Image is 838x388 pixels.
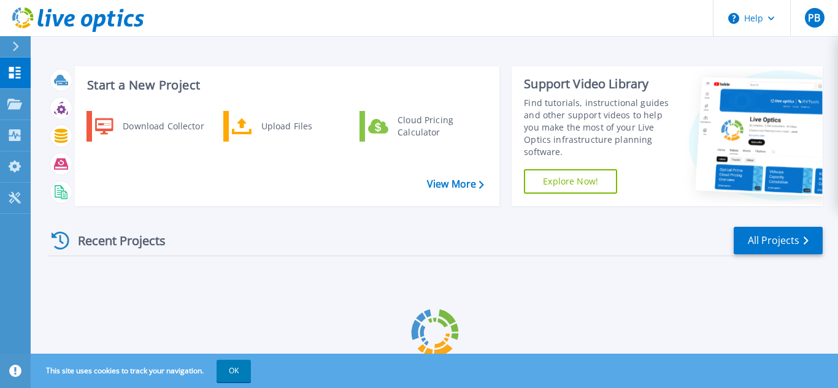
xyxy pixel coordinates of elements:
[734,227,823,254] a: All Projects
[86,111,212,142] a: Download Collector
[427,178,484,190] a: View More
[524,169,617,194] a: Explore Now!
[117,114,209,139] div: Download Collector
[359,111,485,142] a: Cloud Pricing Calculator
[223,111,349,142] a: Upload Files
[808,13,820,23] span: PB
[217,360,251,382] button: OK
[524,76,678,92] div: Support Video Library
[255,114,346,139] div: Upload Files
[524,97,678,158] div: Find tutorials, instructional guides and other support videos to help you make the most of your L...
[34,360,251,382] span: This site uses cookies to track your navigation.
[47,226,182,256] div: Recent Projects
[391,114,482,139] div: Cloud Pricing Calculator
[87,78,483,92] h3: Start a New Project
